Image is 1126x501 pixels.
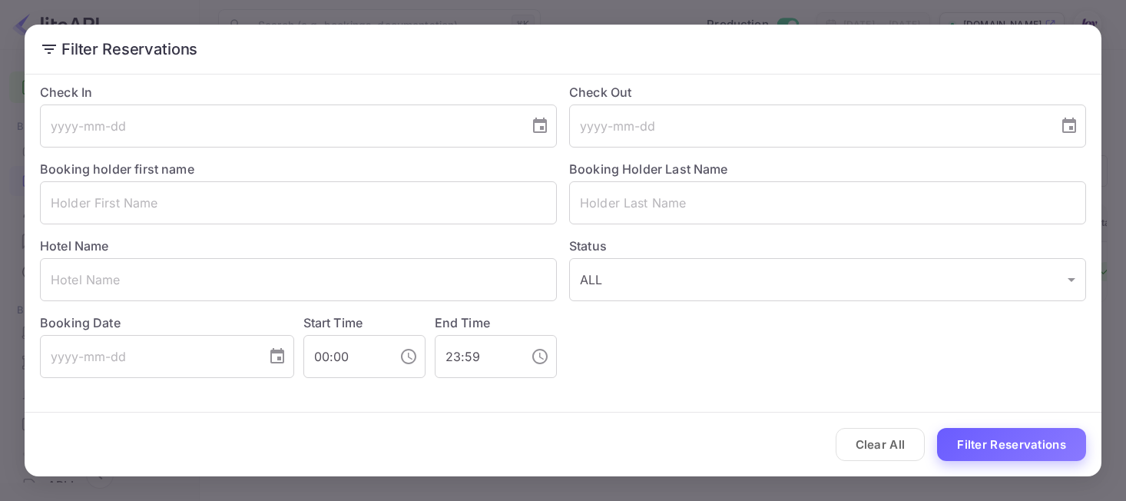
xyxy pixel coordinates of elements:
input: yyyy-mm-dd [40,105,518,148]
button: Choose time, selected time is 12:00 AM [393,341,424,372]
h2: Filter Reservations [25,25,1101,74]
label: Booking holder first name [40,161,194,177]
button: Choose date [525,111,555,141]
label: Status [569,237,1086,255]
input: Holder Last Name [569,181,1086,224]
button: Choose date [262,341,293,372]
button: Filter Reservations [937,428,1086,461]
button: Clear All [836,428,926,461]
label: Start Time [303,315,363,330]
label: Check In [40,83,557,101]
input: Hotel Name [40,258,557,301]
input: Holder First Name [40,181,557,224]
label: Booking Date [40,314,294,332]
label: Booking Holder Last Name [569,161,728,177]
input: hh:mm [303,335,387,378]
label: Hotel Name [40,238,109,254]
input: hh:mm [435,335,518,378]
input: yyyy-mm-dd [40,335,256,378]
button: Choose time, selected time is 11:59 PM [525,341,555,372]
label: End Time [435,315,490,330]
label: Check Out [569,83,1086,101]
input: yyyy-mm-dd [569,105,1048,148]
div: ALL [569,258,1086,301]
button: Choose date [1054,111,1085,141]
